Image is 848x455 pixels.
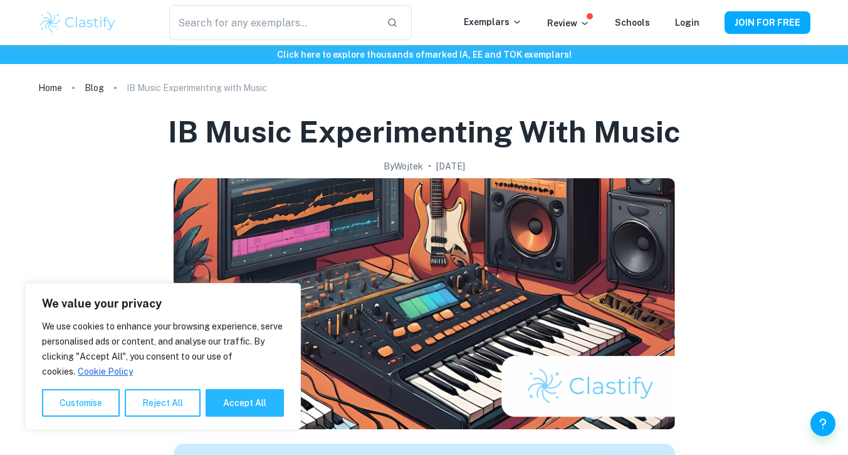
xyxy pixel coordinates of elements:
[725,11,810,34] button: JOIN FOR FREE
[42,319,284,379] p: We use cookies to enhance your browsing experience, serve personalised ads or content, and analys...
[77,366,133,377] a: Cookie Policy
[125,389,201,417] button: Reject All
[428,159,431,173] p: •
[464,15,522,29] p: Exemplars
[127,81,267,95] p: IB Music Experimenting with Music
[25,283,301,430] div: We value your privacy
[675,18,699,28] a: Login
[38,10,118,35] img: Clastify logo
[615,18,650,28] a: Schools
[38,79,62,97] a: Home
[3,48,845,62] h6: Click here to explore thousands of marked IA, EE and TOK exemplars !
[42,296,284,311] p: We value your privacy
[436,159,465,173] h2: [DATE]
[206,389,284,417] button: Accept All
[168,112,681,152] h1: IB Music Experimenting with Music
[547,16,590,30] p: Review
[169,5,376,40] input: Search for any exemplars...
[85,79,104,97] a: Blog
[174,178,675,429] img: IB Music Experimenting with Music cover image
[810,411,835,436] button: Help and Feedback
[384,159,423,173] h2: By Wojtek
[42,389,120,417] button: Customise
